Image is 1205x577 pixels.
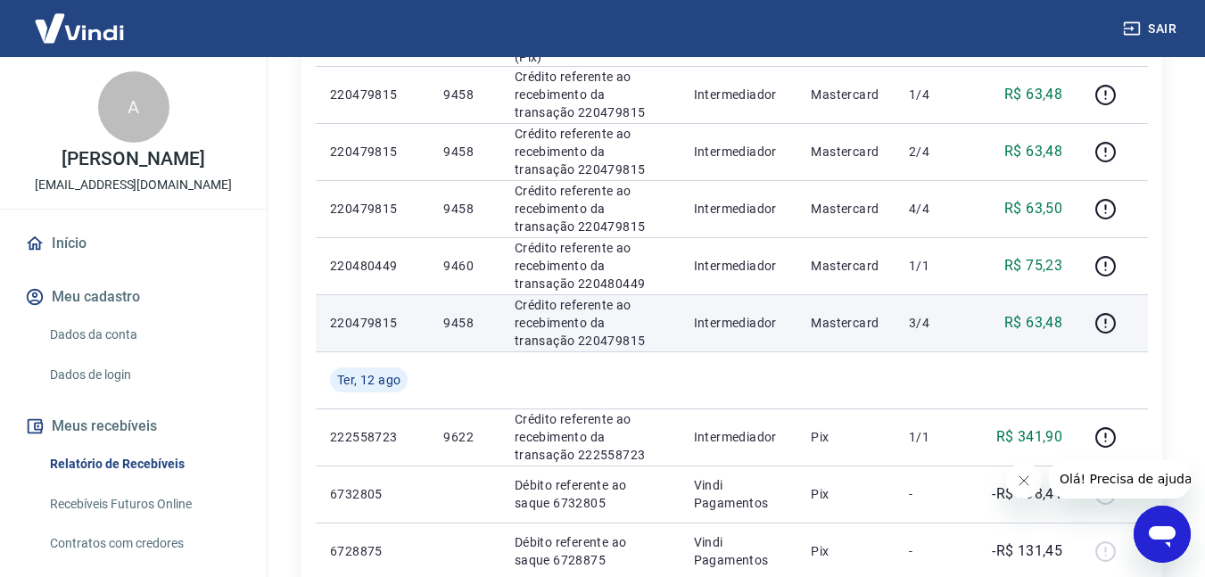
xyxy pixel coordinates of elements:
img: Vindi [21,1,137,55]
p: Mastercard [811,200,880,218]
button: Sair [1119,12,1184,45]
p: Pix [811,542,880,560]
p: -R$ 198,41 [992,483,1062,505]
p: 220479815 [330,86,415,103]
a: Dados de login [43,357,245,393]
p: R$ 63,48 [1004,312,1062,334]
p: R$ 341,90 [996,426,1063,448]
p: 220479815 [330,143,415,161]
p: R$ 63,48 [1004,141,1062,162]
p: R$ 75,23 [1004,255,1062,276]
p: Mastercard [811,86,880,103]
p: Débito referente ao saque 6728875 [515,533,665,569]
a: Contratos com credores [43,525,245,562]
p: 4/4 [909,200,962,218]
p: 9622 [443,428,485,446]
a: Relatório de Recebíveis [43,446,245,482]
a: Dados da conta [43,317,245,353]
a: Recebíveis Futuros Online [43,486,245,523]
p: Débito referente ao saque 6732805 [515,476,665,512]
button: Meu cadastro [21,277,245,317]
p: Crédito referente ao recebimento da transação 220479815 [515,68,665,121]
p: - [909,485,962,503]
p: Intermediador [694,143,783,161]
iframe: Mensagem da empresa [1049,459,1191,499]
p: 220479815 [330,200,415,218]
iframe: Botão para abrir a janela de mensagens [1134,506,1191,563]
p: 1/4 [909,86,962,103]
p: Crédito referente ao recebimento da transação 220479815 [515,296,665,350]
p: 9458 [443,314,485,332]
p: [PERSON_NAME] [62,150,204,169]
p: Crédito referente ao recebimento da transação 220479815 [515,125,665,178]
p: 220480449 [330,257,415,275]
p: 220479815 [330,314,415,332]
a: Início [21,224,245,263]
p: 6732805 [330,485,415,503]
p: 1/1 [909,428,962,446]
p: R$ 63,50 [1004,198,1062,219]
p: Intermediador [694,200,783,218]
p: Mastercard [811,257,880,275]
p: Crédito referente ao recebimento da transação 222558723 [515,410,665,464]
button: Meus recebíveis [21,407,245,446]
span: Ter, 12 ago [337,371,400,389]
p: -R$ 131,45 [992,540,1062,562]
p: 9458 [443,200,485,218]
p: Mastercard [811,314,880,332]
p: Intermediador [694,86,783,103]
p: Mastercard [811,143,880,161]
p: Pix [811,485,880,503]
p: Crédito referente ao recebimento da transação 220480449 [515,239,665,293]
p: Intermediador [694,428,783,446]
p: 9460 [443,257,485,275]
p: Vindi Pagamentos [694,533,783,569]
p: Pix [811,428,880,446]
p: 2/4 [909,143,962,161]
p: Vindi Pagamentos [694,476,783,512]
p: [EMAIL_ADDRESS][DOMAIN_NAME] [35,176,232,194]
p: 1/1 [909,257,962,275]
p: 9458 [443,86,485,103]
p: 9458 [443,143,485,161]
p: Intermediador [694,257,783,275]
p: R$ 63,48 [1004,84,1062,105]
div: A [98,71,169,143]
p: 3/4 [909,314,962,332]
p: - [909,542,962,560]
p: Crédito referente ao recebimento da transação 220479815 [515,182,665,235]
p: Intermediador [694,314,783,332]
span: Olá! Precisa de ajuda? [11,12,150,27]
p: 6728875 [330,542,415,560]
p: 222558723 [330,428,415,446]
iframe: Fechar mensagem [1006,463,1042,499]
